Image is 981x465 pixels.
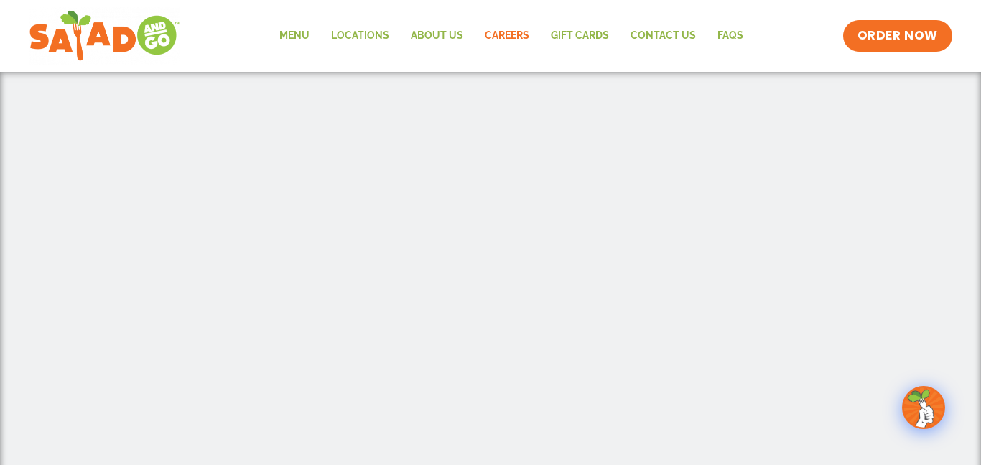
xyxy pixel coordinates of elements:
a: Contact Us [620,19,707,52]
img: wpChatIcon [903,387,944,428]
a: Menu [269,19,320,52]
a: FAQs [707,19,754,52]
a: Careers [474,19,540,52]
a: About Us [400,19,474,52]
nav: Menu [269,19,754,52]
a: ORDER NOW [843,20,952,52]
a: Locations [320,19,400,52]
span: ORDER NOW [857,27,938,45]
a: GIFT CARDS [540,19,620,52]
img: new-SAG-logo-768×292 [29,7,180,65]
